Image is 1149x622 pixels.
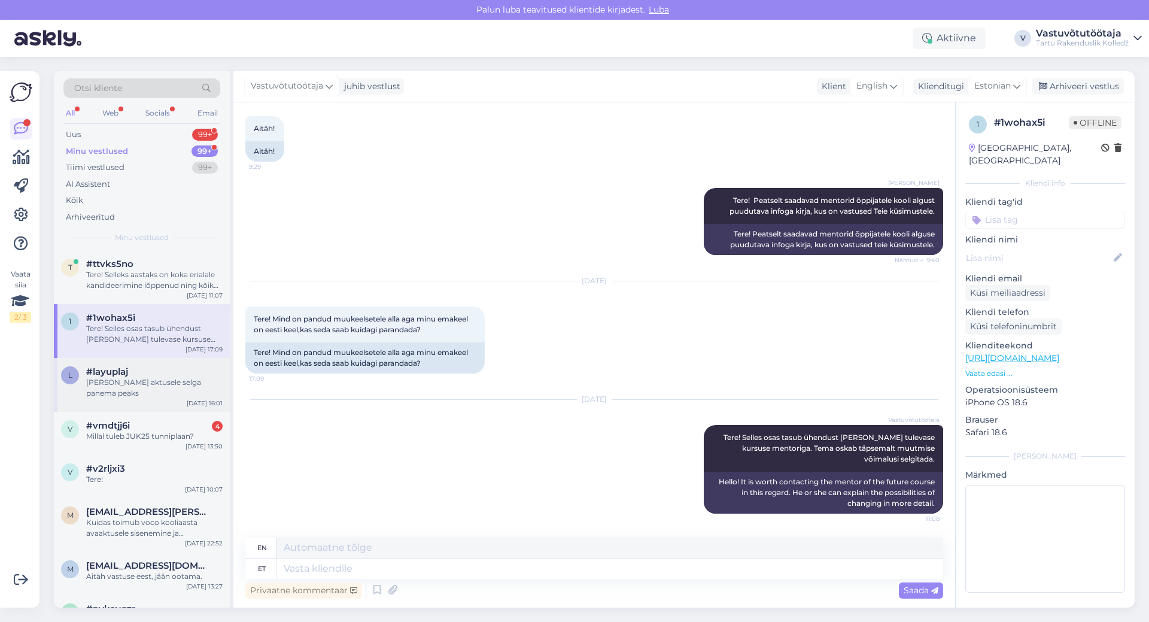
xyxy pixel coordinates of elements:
div: Aktiivne [913,28,986,49]
span: miikaelneumann14@gmail.com [86,560,211,571]
span: #vmdtjj6i [86,420,130,431]
span: mirjam.hendrikson@gmail.com [86,506,211,517]
div: Kõik [66,195,83,207]
div: Uus [66,129,81,141]
span: m [67,511,74,520]
div: V [1014,30,1031,47]
span: Offline [1069,116,1121,129]
div: [DATE] [245,394,943,405]
input: Lisa nimi [966,251,1111,265]
div: Vastuvõtutöötaja [1036,29,1129,38]
div: Arhiveeri vestlus [1032,78,1124,95]
span: Estonian [974,80,1011,93]
p: Operatsioonisüsteem [965,384,1125,396]
p: Kliendi email [965,272,1125,285]
div: Küsi telefoninumbrit [965,318,1062,335]
span: English [856,80,887,93]
span: #layuplaj [86,366,128,377]
span: v [68,468,72,477]
span: Saada [904,585,938,596]
span: Tere! Peatselt saadavad mentorid õppijatele kooli algust puudutava infoga kirja, kus on vastused ... [729,196,937,216]
p: Brauser [965,414,1125,426]
div: juhib vestlust [339,80,400,93]
span: Minu vestlused [115,232,169,243]
div: Vaata siia [10,269,31,323]
p: iPhone OS 18.6 [965,396,1125,409]
div: Klient [817,80,846,93]
div: Küsi meiliaadressi [965,285,1050,301]
div: Tiimi vestlused [66,162,124,174]
span: #pykavgzr [86,603,135,614]
span: [PERSON_NAME] [888,178,940,187]
div: 2 / 3 [10,312,31,323]
span: Tere! Mind on pandud muukeelsetele alla aga minu emakeel on eesti keel,kas seda saab kuidagi para... [254,314,470,334]
p: Märkmed [965,469,1125,481]
span: m [67,565,74,574]
div: [DATE] 16:01 [187,399,223,408]
div: AI Assistent [66,178,110,190]
span: Aitäh! [254,124,275,133]
div: Tere! Mind on pandud muukeelsetele alla aga minu emakeel on eesti keel,kas seda saab kuidagi para... [245,342,485,374]
span: Nähtud ✓ 9:40 [895,256,940,265]
div: 99+ [192,162,218,174]
div: Aitäh vastuse eest, jään ootama. [86,571,223,582]
span: t [68,263,72,272]
span: 11:08 [895,514,940,523]
span: Luba [645,4,673,15]
div: [PERSON_NAME] [965,451,1125,462]
div: Tere! Selleks aastaks on koka erialale kandideerimine lõppenud ning kõik õppekohad täidetud. [86,269,223,291]
div: Kuidas toimub voco kooliaasta avaaktusele sisenemine ja pääsemine? Kas [PERSON_NAME] id-kaarti, e... [86,517,223,539]
a: [URL][DOMAIN_NAME] [965,353,1059,363]
div: Arhiveeritud [66,211,115,223]
div: [DATE] 13:50 [186,442,223,451]
p: Vaata edasi ... [965,368,1125,379]
p: Kliendi telefon [965,306,1125,318]
div: [DATE] [245,275,943,286]
div: Millal tuleb JUK25 tunniplaan? [86,431,223,442]
div: [DATE] 13:27 [186,582,223,591]
div: 99+ [191,145,218,157]
div: Web [100,105,121,121]
div: Minu vestlused [66,145,128,157]
a: VastuvõtutöötajaTartu Rakenduslik Kolledž [1036,29,1142,48]
span: Otsi kliente [74,82,122,95]
div: # 1wohax5i [994,116,1069,130]
span: Tere! Selles osas tasub ühendust [PERSON_NAME] tulevase kursuse mentoriga. Tema oskab täpsemalt m... [724,433,937,463]
div: [DATE] 10:07 [185,485,223,494]
div: Tere! [86,474,223,485]
div: [PERSON_NAME] aktusele selga panema peaks [86,377,223,399]
div: Kliendi info [965,178,1125,189]
div: [GEOGRAPHIC_DATA], [GEOGRAPHIC_DATA] [969,142,1101,167]
span: 1 [977,120,979,129]
span: 17:09 [249,374,294,383]
span: #v2rljxi3 [86,463,125,474]
div: en [257,538,267,558]
div: Socials [143,105,172,121]
span: Vastuvõtutöötaja [251,80,323,93]
span: v [68,424,72,433]
div: Hello! It is worth contacting the mentor of the future course in this regard. He or she can expla... [704,472,943,514]
div: Privaatne kommentaar [245,582,362,599]
div: 99+ [192,129,218,141]
p: Kliendi nimi [965,233,1125,246]
div: Tere! Peatselt saadavad mentorid õppijatele kooli alguse puudutava infoga kirja, kus on vastused ... [704,224,943,255]
span: 9:29 [249,162,294,171]
p: Klienditeekond [965,339,1125,352]
div: Email [195,105,220,121]
div: Tere! Selles osas tasub ühendust [PERSON_NAME] tulevase kursuse mentoriga. Tema oskab täpsemalt m... [86,323,223,345]
div: Aitäh! [245,141,284,162]
span: #1wohax5i [86,312,135,323]
span: Vastuvõtutöötaja [888,415,940,424]
span: l [68,371,72,380]
div: et [258,559,266,579]
div: Tartu Rakenduslik Kolledž [1036,38,1129,48]
input: Lisa tag [965,211,1125,229]
span: #ttvks5no [86,259,133,269]
p: Kliendi tag'id [965,196,1125,208]
div: [DATE] 17:09 [186,345,223,354]
p: Safari 18.6 [965,426,1125,439]
img: Askly Logo [10,81,32,104]
div: Klienditugi [913,80,964,93]
div: 4 [212,421,223,432]
span: 1 [69,317,71,326]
